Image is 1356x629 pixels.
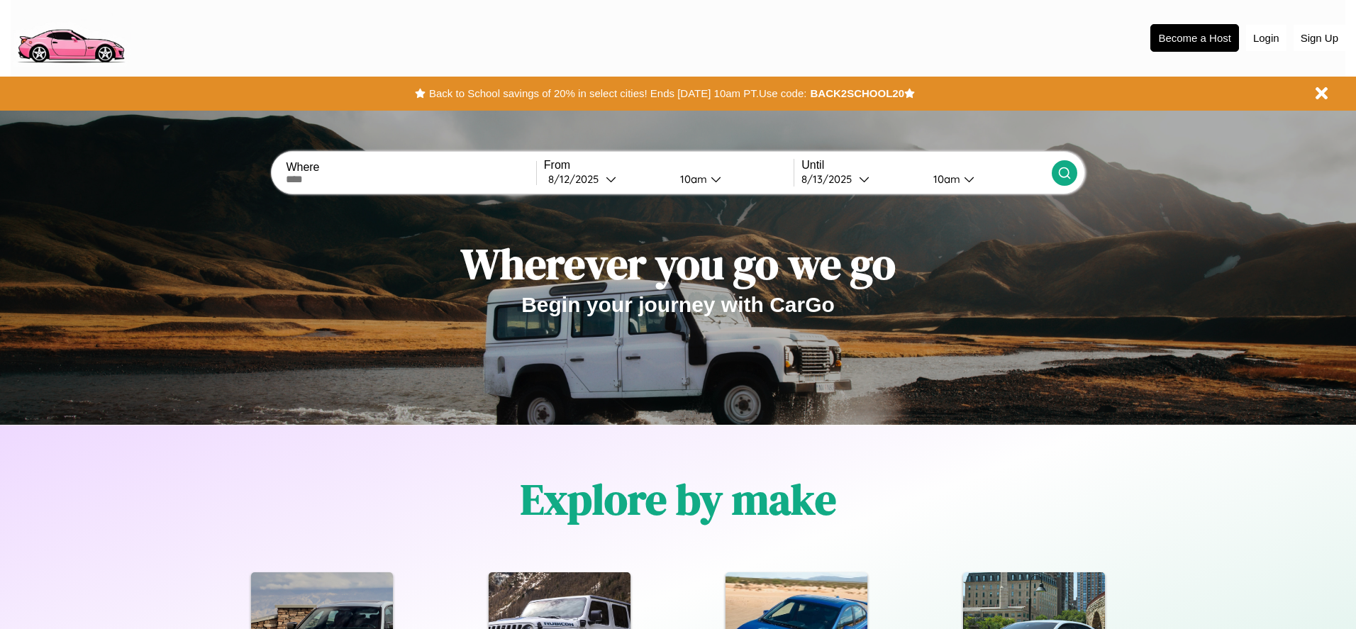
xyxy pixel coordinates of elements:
button: 8/12/2025 [544,172,669,187]
div: 10am [673,172,711,186]
button: Back to School savings of 20% in select cities! Ends [DATE] 10am PT.Use code: [426,84,810,104]
button: 10am [669,172,794,187]
b: BACK2SCHOOL20 [810,87,904,99]
button: Become a Host [1150,24,1239,52]
label: Until [801,159,1051,172]
button: Sign Up [1294,25,1345,51]
img: logo [11,7,130,67]
label: Where [286,161,535,174]
div: 8 / 12 / 2025 [548,172,606,186]
button: 10am [922,172,1051,187]
h1: Explore by make [521,470,836,528]
div: 8 / 13 / 2025 [801,172,859,186]
button: Login [1246,25,1286,51]
label: From [544,159,794,172]
div: 10am [926,172,964,186]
